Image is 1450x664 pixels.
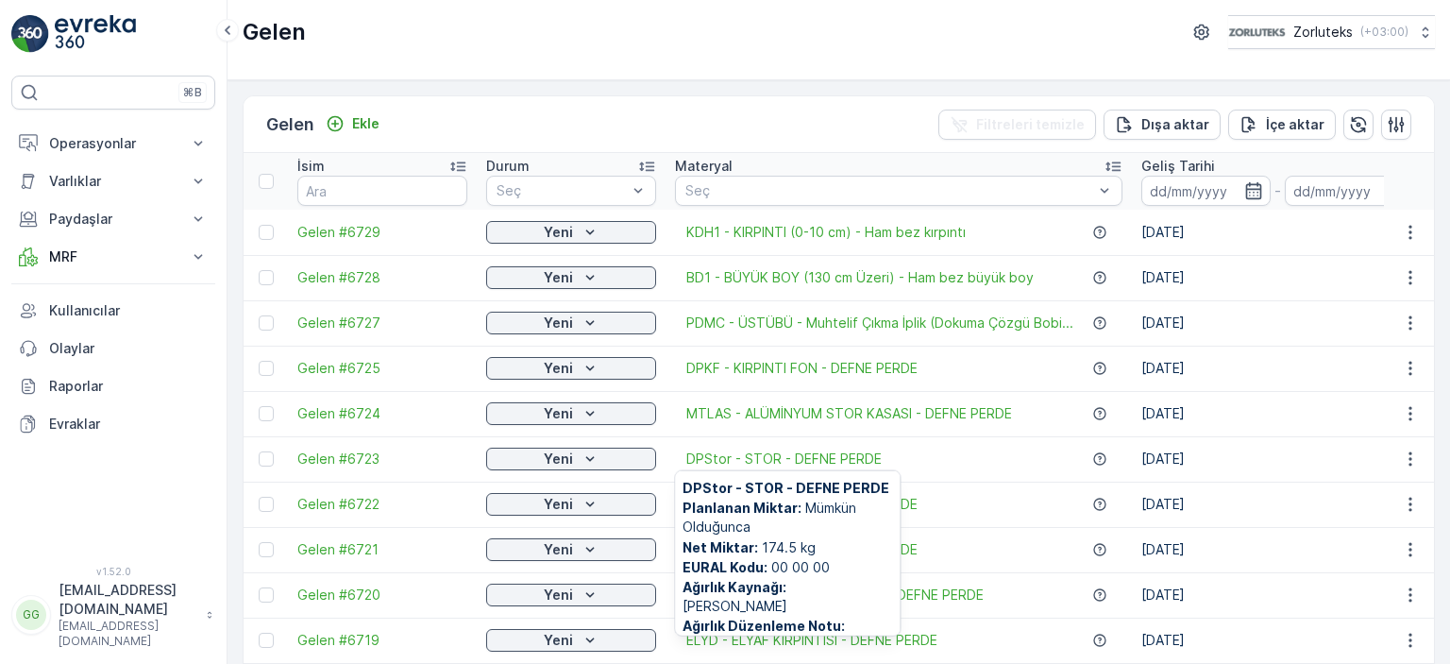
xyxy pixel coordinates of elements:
[55,15,136,53] img: logo_light-DOdMpM7g.png
[486,629,656,652] button: Yeni
[686,450,882,468] a: DPStor - STOR - DEFNE PERDE
[683,537,892,556] span: 174.5 kg
[259,542,274,557] div: Toggle Row Selected
[683,499,892,536] span: Mümkün Olduğunca
[486,266,656,289] button: Yeni
[976,115,1085,134] p: Filtreleri temizle
[1293,23,1353,42] p: Zorluteks
[11,15,49,53] img: logo
[486,448,656,470] button: Yeni
[1132,572,1423,618] td: [DATE]
[297,586,467,604] a: Gelen #6720
[1266,115,1324,134] p: İçe aktar
[1228,22,1286,43] img: 6-1-9-3_wQBzyll.png
[266,111,314,138] p: Gelen
[1228,110,1336,140] button: İçe aktar
[1141,176,1271,206] input: dd/mm/yyyy
[259,587,274,603] div: Toggle Row Selected
[683,558,767,574] b: EURAL Kodu :
[544,495,573,514] p: Yeni
[259,451,274,467] div: Toggle Row Selected
[486,584,656,606] button: Yeni
[683,500,801,516] b: Planlanan Miktar :
[259,406,274,421] div: Toggle Row Selected
[11,330,215,367] a: Olaylar
[16,600,46,630] div: GG
[1132,527,1423,572] td: [DATE]
[1132,436,1423,482] td: [DATE]
[686,404,1012,423] a: MTLAS - ALÜMİNYUM STOR KASASI - DEFNE PERDE
[297,223,467,242] a: Gelen #6729
[686,268,1034,287] span: BD1 - BÜYÜK BOY (130 cm Üzeri) - Ham bez büyük boy
[683,578,892,616] span: [PERSON_NAME]
[1141,157,1215,176] p: Geliş Tarihi
[49,134,177,153] p: Operasyonlar
[1285,176,1414,206] input: dd/mm/yyyy
[1104,110,1221,140] button: Dışa aktar
[544,359,573,378] p: Yeni
[686,223,966,242] span: KDH1 - KIRPINTI (0-10 cm) - Ham bez kırpıntı
[297,450,467,468] a: Gelen #6723
[297,314,467,332] a: Gelen #6727
[183,85,202,100] p: ⌘B
[297,268,467,287] a: Gelen #6728
[49,415,208,434] p: Evraklar
[318,112,387,135] button: Ekle
[49,247,177,266] p: MRF
[259,225,274,240] div: Toggle Row Selected
[11,238,215,276] button: MRF
[1360,25,1408,40] p: ( +03:00 )
[259,633,274,648] div: Toggle Row Selected
[11,405,215,443] a: Evraklar
[297,495,467,514] a: Gelen #6722
[1132,482,1423,527] td: [DATE]
[486,538,656,561] button: Yeni
[297,404,467,423] a: Gelen #6724
[259,497,274,512] div: Toggle Row Selected
[297,631,467,650] a: Gelen #6719
[49,377,208,396] p: Raporlar
[259,315,274,331] div: Toggle Row Selected
[686,359,918,378] span: DPKF - KIRPINTI FON - DEFNE PERDE
[259,361,274,376] div: Toggle Row Selected
[938,110,1096,140] button: Filtreleri temizle
[486,357,656,380] button: Yeni
[544,404,573,423] p: Yeni
[544,631,573,650] p: Yeni
[497,181,627,200] p: Seç
[49,210,177,229] p: Paydaşlar
[544,450,573,468] p: Yeni
[11,292,215,330] a: Kullanıcılar
[1274,179,1281,202] p: -
[686,314,1073,332] a: PDMC - ÜSTÜBÜ - Muhtelif Çıkma İplik (Dokuma Çözgü Bobi...
[683,579,786,595] b: Ağırlık Kaynağı :
[11,566,215,577] span: v 1.52.0
[11,581,215,649] button: GG[EMAIL_ADDRESS][DOMAIN_NAME][EMAIL_ADDRESS][DOMAIN_NAME]
[683,479,892,498] span: DPStor - STOR - DEFNE PERDE
[686,631,937,650] a: ELYD - ELYAF KIRPINTISI - DEFNE PERDE
[297,540,467,559] a: Gelen #6721
[544,314,573,332] p: Yeni
[685,181,1093,200] p: Seç
[486,402,656,425] button: Yeni
[486,493,656,516] button: Yeni
[259,270,274,285] div: Toggle Row Selected
[297,157,325,176] p: İsim
[11,125,215,162] button: Operasyonlar
[486,157,530,176] p: Durum
[544,223,573,242] p: Yeni
[486,312,656,334] button: Yeni
[544,268,573,287] p: Yeni
[1228,15,1435,49] button: Zorluteks(+03:00)
[297,176,467,206] input: Ara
